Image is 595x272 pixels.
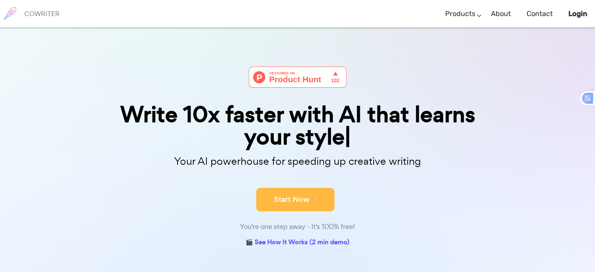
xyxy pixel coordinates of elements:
a: Products [445,2,475,25]
a: Contact [527,2,553,25]
a: About [491,2,511,25]
div: You're one step away - It's 100% free! [102,221,493,232]
h6: COWRITER [24,10,59,17]
b: Login [568,9,587,18]
a: Login [568,2,587,25]
p: Your AI powerhouse for speeding up creative writing [102,153,493,170]
button: Start Now [256,188,334,211]
img: Cowriter - Your AI buddy for speeding up creative writing | Product Hunt [249,67,347,88]
div: Write 10x faster with AI that learns your style [102,103,493,148]
a: 🎬 See How It Works (2 min demo) [246,237,349,249]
